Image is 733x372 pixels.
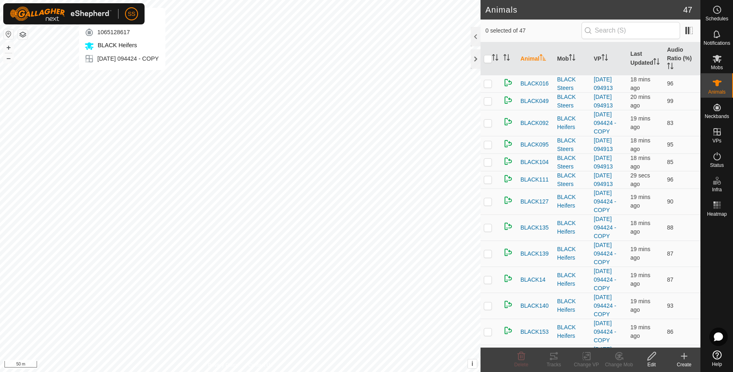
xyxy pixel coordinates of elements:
a: [DATE] 094424 - COPY [594,190,616,213]
img: returning on [503,95,513,105]
span: 0 selected of 47 [485,26,582,35]
span: 12 Aug 2025, 8:03 pm [630,172,650,187]
span: Delete [514,362,529,368]
a: [DATE] 094424 - COPY [594,216,616,239]
img: returning on [503,221,513,231]
span: 12 Aug 2025, 7:44 pm [630,246,650,261]
img: Gallagher Logo [10,7,112,21]
a: Contact Us [248,361,272,369]
span: BLACK135 [520,223,549,232]
p-sorticon: Activate to sort [503,55,510,62]
span: 96 [667,80,674,87]
div: BLACK Steers [557,136,587,153]
div: BLACK Steers [557,154,587,171]
span: 12 Aug 2025, 7:45 pm [630,155,650,170]
span: Animals [708,90,726,94]
span: 96 [667,176,674,183]
span: BLACK049 [520,97,549,105]
span: 85 [667,159,674,165]
div: BLACK Heifers [557,245,587,262]
div: BLACK Steers [557,171,587,188]
div: BLACK Heifers [557,271,587,288]
span: 93 [667,302,674,309]
span: 12 Aug 2025, 7:44 pm [630,324,650,339]
p-sorticon: Activate to sort [540,55,546,62]
div: BLACK Heifers [557,219,587,236]
img: returning on [503,300,513,309]
a: [DATE] 094913 [594,94,613,109]
span: BLACK14 [520,276,545,284]
p-sorticon: Activate to sort [601,55,608,62]
span: BLACK092 [520,119,549,127]
img: returning on [503,156,513,166]
div: [DATE] 094424 - COPY [84,54,159,64]
img: returning on [503,117,513,127]
span: Schedules [705,16,728,21]
span: 88 [667,224,674,231]
span: 87 [667,276,674,283]
div: BLACK Heifers [557,114,587,131]
span: 12 Aug 2025, 7:44 pm [630,298,650,313]
img: returning on [503,174,513,184]
span: 95 [667,141,674,148]
div: BLACK286 [84,14,159,24]
a: [DATE] 094424 - COPY [594,242,616,265]
span: 12 Aug 2025, 7:44 pm [630,194,650,209]
button: Map Layers [18,30,28,39]
span: VPs [712,138,721,143]
a: [DATE] 094424 - COPY [594,111,616,135]
div: Tracks [538,361,570,368]
span: BLACK095 [520,140,549,149]
button: – [4,53,13,63]
div: BLACK Heifers [557,323,587,340]
th: Last Updated [627,42,664,75]
div: 1065128617 [84,27,159,37]
div: Change Mob [603,361,635,368]
span: 87 [667,250,674,257]
span: 86 [667,328,674,335]
span: Mobs [711,65,723,70]
span: BLACK139 [520,249,549,258]
div: BLACK Heifers [557,193,587,210]
img: returning on [503,247,513,257]
span: 12 Aug 2025, 7:45 pm [630,76,650,91]
a: [DATE] 094424 - COPY [594,346,616,370]
div: BLACK Steers [557,75,587,92]
th: Audio Ratio (%) [664,42,700,75]
span: BLACK153 [520,328,549,336]
span: BLACK140 [520,302,549,310]
span: 12 Aug 2025, 7:44 pm [630,115,650,130]
a: Privacy Policy [208,361,239,369]
a: Help [701,347,733,370]
span: BLACK127 [520,197,549,206]
span: 90 [667,198,674,205]
span: Infra [712,187,722,192]
p-sorticon: Activate to sort [492,55,498,62]
span: 12 Aug 2025, 7:43 pm [630,94,650,109]
img: returning on [503,274,513,283]
div: Change VP [570,361,603,368]
img: returning on [503,326,513,335]
input: Search (S) [582,22,680,39]
span: Status [710,163,724,168]
h2: Animals [485,5,683,15]
p-sorticon: Activate to sort [653,59,660,66]
th: Animal [517,42,554,75]
span: 83 [667,120,674,126]
img: returning on [503,139,513,149]
th: Mob [554,42,590,75]
a: [DATE] 094913 [594,172,613,187]
span: SS [128,10,136,18]
a: [DATE] 094913 [594,137,613,152]
span: BLACK016 [520,79,549,88]
p-sorticon: Activate to sort [569,55,575,62]
div: Create [668,361,700,368]
div: BLACK Steers [557,93,587,110]
div: Edit [635,361,668,368]
a: [DATE] 094424 - COPY [594,268,616,291]
span: Neckbands [704,114,729,119]
div: BLACK Heifers [557,297,587,314]
button: i [468,359,477,368]
span: 12 Aug 2025, 7:44 pm [630,272,650,287]
a: [DATE] 094913 [594,155,613,170]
